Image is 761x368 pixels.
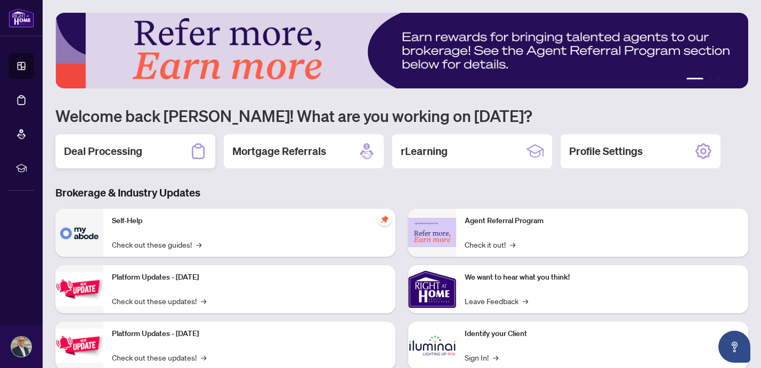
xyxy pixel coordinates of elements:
h1: Welcome back [PERSON_NAME]! What are you working on [DATE]? [55,105,748,126]
img: Platform Updates - July 21, 2025 [55,272,103,306]
a: Check out these guides!→ [112,239,201,250]
p: We want to hear what you think! [465,272,740,283]
h3: Brokerage & Industry Updates [55,185,748,200]
p: Platform Updates - [DATE] [112,272,387,283]
h2: rLearning [401,144,448,159]
img: Agent Referral Program [408,218,456,247]
a: Sign In!→ [465,351,498,363]
button: 5 [733,78,738,82]
span: pushpin [378,213,391,226]
button: 1 [686,78,703,82]
p: Platform Updates - [DATE] [112,328,387,340]
h2: Mortgage Referrals [232,144,326,159]
span: → [196,239,201,250]
span: → [510,239,515,250]
p: Identify your Client [465,328,740,340]
img: Self-Help [55,209,103,257]
h2: Profile Settings [569,144,643,159]
img: logo [9,8,34,28]
a: Check out these updates!→ [112,295,206,307]
img: We want to hear what you think! [408,265,456,313]
img: Platform Updates - July 8, 2025 [55,329,103,362]
h2: Deal Processing [64,144,142,159]
button: 2 [708,78,712,82]
span: → [201,351,206,363]
a: Check out these updates!→ [112,351,206,363]
p: Agent Referral Program [465,215,740,227]
a: Check it out!→ [465,239,515,250]
span: → [201,295,206,307]
a: Leave Feedback→ [465,295,528,307]
button: Open asap [718,331,750,363]
button: 3 [716,78,720,82]
img: Slide 0 [55,13,748,88]
img: Profile Icon [11,337,31,357]
span: → [523,295,528,307]
span: → [493,351,498,363]
p: Self-Help [112,215,387,227]
button: 4 [725,78,729,82]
